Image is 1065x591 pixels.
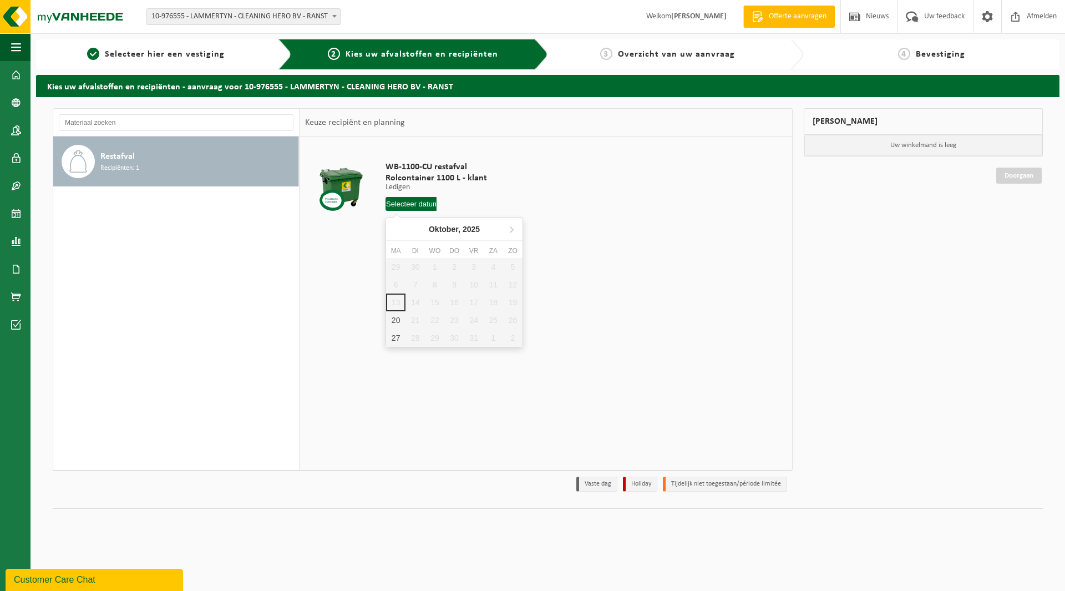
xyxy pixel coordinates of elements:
p: Uw winkelmand is leeg [804,135,1042,156]
span: 4 [898,48,910,60]
input: Materiaal zoeken [59,114,293,131]
span: Recipiënten: 1 [100,163,139,174]
div: Keuze recipiënt en planning [300,109,410,137]
span: Offerte aanvragen [766,11,829,22]
li: Tijdelijk niet toegestaan/période limitée [663,477,787,492]
input: Selecteer datum [386,197,437,211]
span: 10-976555 - LAMMERTYN - CLEANING HERO BV - RANST [146,8,341,25]
span: Selecteer hier een vestiging [105,50,225,59]
span: Bevestiging [916,50,965,59]
span: 10-976555 - LAMMERTYN - CLEANING HERO BV - RANST [147,9,340,24]
span: 2 [328,48,340,60]
div: ma [386,245,405,256]
a: 1Selecteer hier een vestiging [42,48,270,61]
button: Restafval Recipiënten: 1 [53,137,299,186]
div: 20 [386,311,405,329]
i: 2025 [463,225,480,233]
span: Kies uw afvalstoffen en recipiënten [346,50,498,59]
li: Holiday [623,477,657,492]
div: za [484,245,503,256]
span: 3 [600,48,612,60]
iframe: chat widget [6,567,185,591]
div: Oktober, [424,220,484,238]
h2: Kies uw afvalstoffen en recipiënten - aanvraag voor 10-976555 - LAMMERTYN - CLEANING HERO BV - RANST [36,75,1059,97]
span: Rolcontainer 1100 L - klant [386,173,487,184]
span: Restafval [100,150,135,163]
strong: [PERSON_NAME] [671,12,727,21]
div: vr [464,245,484,256]
p: Ledigen [386,184,487,191]
a: Doorgaan [996,168,1042,184]
span: WB-1100-CU restafval [386,161,487,173]
div: zo [503,245,523,256]
div: wo [425,245,444,256]
span: Overzicht van uw aanvraag [618,50,735,59]
div: di [405,245,425,256]
div: do [444,245,464,256]
span: 1 [87,48,99,60]
a: Offerte aanvragen [743,6,835,28]
div: 27 [386,329,405,347]
div: [PERSON_NAME] [804,108,1043,135]
li: Vaste dag [576,477,617,492]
